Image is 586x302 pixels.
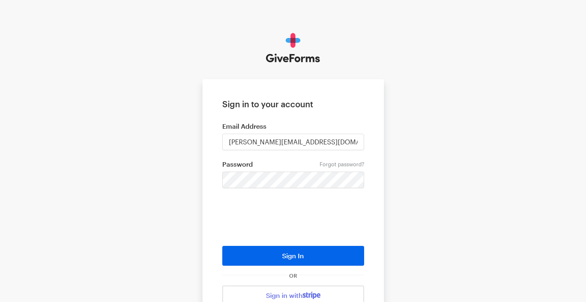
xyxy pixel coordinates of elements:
label: Email Address [222,122,364,130]
iframe: reCAPTCHA [231,201,356,233]
a: Forgot password? [320,161,364,168]
label: Password [222,160,364,168]
span: OR [287,272,299,279]
h1: Sign in to your account [222,99,364,109]
img: stripe-07469f1003232ad58a8838275b02f7af1ac9ba95304e10fa954b414cd571f63b.svg [303,292,320,299]
button: Sign In [222,246,364,266]
img: GiveForms [266,33,320,63]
